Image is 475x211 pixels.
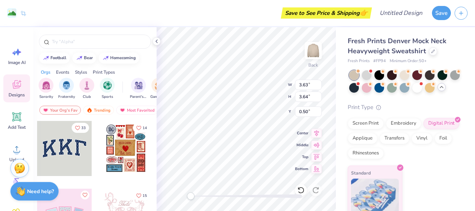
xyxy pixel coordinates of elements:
button: filter button [100,78,115,100]
span: 👉 [360,8,368,17]
div: filter for Parent's Weekend [130,78,147,100]
img: most_fav.gif [119,108,125,113]
span: Upload [9,157,24,163]
div: Screen Print [348,118,384,129]
span: Center [295,130,308,136]
button: filter button [79,78,94,100]
span: Minimum Order: 50 + [390,58,427,64]
div: Transfers [380,133,409,144]
span: Designs [9,92,25,98]
div: Print Type [348,103,460,112]
div: Applique [348,133,377,144]
span: 33 [81,126,86,130]
img: Club Image [83,81,91,90]
div: Save to See Price & Shipping [283,7,370,19]
div: Vinyl [412,133,432,144]
div: Your Org's Fav [39,106,81,115]
span: Middle [295,142,308,148]
span: Add Text [8,124,26,130]
img: Back [306,43,321,58]
span: Club [83,94,91,100]
span: # FP94 [373,58,386,64]
button: filter button [58,78,75,100]
button: Save [432,6,451,20]
div: Foil [435,133,452,144]
strong: Need help? [27,188,54,195]
button: Like [133,123,150,133]
span: Top [295,154,308,160]
div: Accessibility label [187,192,194,200]
div: football [50,56,66,60]
button: homecoming [99,52,139,64]
button: Like [133,191,150,201]
img: Fraternity Image [62,81,71,90]
div: Most Favorited [116,106,158,115]
span: Sorority [39,94,53,100]
div: Rhinestones [348,148,384,159]
div: Print Types [93,69,115,76]
div: Styles [75,69,87,76]
button: filter button [150,78,167,100]
span: 14 [142,126,147,130]
div: bear [84,56,93,60]
span: 15 [142,194,147,198]
span: Bottom [295,166,308,172]
img: trend_line.gif [103,56,109,60]
div: homecoming [110,56,136,60]
div: Trending [83,106,114,115]
button: Like [81,191,89,199]
input: Untitled Design [374,6,428,20]
img: Sports Image [103,81,112,90]
span: Standard [351,169,371,177]
span: Parent's Weekend [130,94,147,100]
img: trend_line.gif [43,56,49,60]
span: Fraternity [58,94,75,100]
button: Like [72,123,89,133]
div: filter for Game Day [150,78,167,100]
div: Back [308,62,318,68]
span: Fresh Prints [348,58,370,64]
input: Try "Alpha" [51,38,146,45]
span: Fresh Prints Denver Mock Neck Heavyweight Sweatshirt [348,36,446,55]
span: Sports [102,94,113,100]
div: filter for Club [79,78,94,100]
div: filter for Fraternity [58,78,75,100]
span: Game Day [150,94,167,100]
img: Parent's Weekend Image [134,81,143,90]
img: trending.gif [86,108,92,113]
span: Image AI [8,60,26,65]
img: Sorority Image [42,81,50,90]
div: Orgs [41,69,50,76]
div: Events [56,69,69,76]
button: bear [72,52,96,64]
div: Digital Print [423,118,459,129]
button: football [39,52,70,64]
img: most_fav.gif [43,108,49,113]
button: filter button [130,78,147,100]
img: trend_line.gif [76,56,82,60]
div: Embroidery [386,118,421,129]
div: filter for Sorority [39,78,53,100]
button: filter button [39,78,53,100]
img: Game Day Image [155,81,163,90]
div: filter for Sports [100,78,115,100]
